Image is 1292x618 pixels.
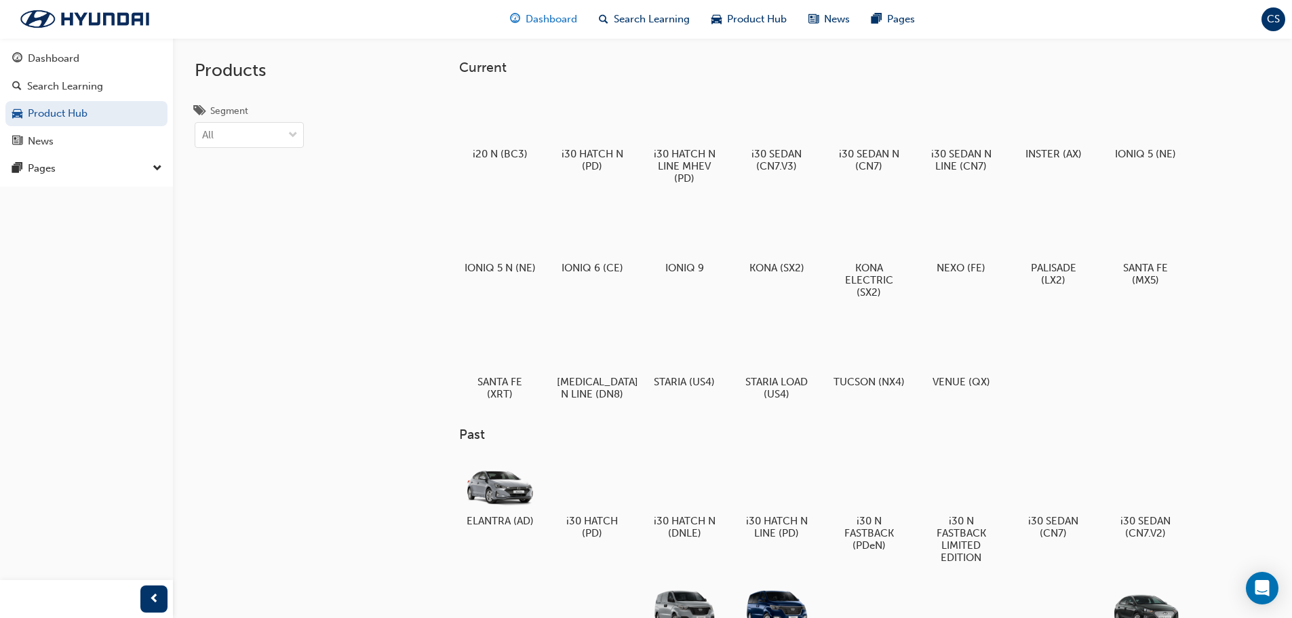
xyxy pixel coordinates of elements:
a: Search Learning [5,74,168,99]
a: ELANTRA (AD) [459,454,541,533]
h5: i30 SEDAN (CN7) [1018,515,1089,539]
h3: Current [459,60,1230,75]
span: Dashboard [526,12,577,27]
span: search-icon [599,11,608,28]
div: Dashboard [28,51,79,66]
h5: i30 HATCH (PD) [557,515,628,539]
a: News [5,129,168,154]
a: TUCSON (NX4) [828,314,909,393]
span: search-icon [12,81,22,93]
span: Product Hub [727,12,787,27]
a: SANTA FE (XRT) [459,314,541,405]
span: car-icon [711,11,722,28]
span: Search Learning [614,12,690,27]
span: guage-icon [510,11,520,28]
a: car-iconProduct Hub [701,5,798,33]
h5: i30 SEDAN N LINE (CN7) [926,148,997,172]
a: [MEDICAL_DATA] N LINE (DN8) [551,314,633,405]
h5: STARIA (US4) [649,376,720,388]
a: pages-iconPages [861,5,926,33]
img: Trak [7,5,163,33]
a: STARIA LOAD (US4) [736,314,817,405]
h5: SANTA FE (XRT) [465,376,536,400]
h5: i30 N FASTBACK (PDeN) [834,515,905,552]
button: Pages [5,156,168,181]
span: pages-icon [872,11,882,28]
h5: VENUE (QX) [926,376,997,388]
a: KONA ELECTRIC (SX2) [828,200,909,303]
a: i30 SEDAN N (CN7) [828,86,909,177]
a: NEXO (FE) [920,200,1002,279]
span: Pages [887,12,915,27]
h5: PALISADE (LX2) [1018,262,1089,286]
span: tags-icon [195,106,205,118]
div: Pages [28,161,56,176]
h5: SANTA FE (MX5) [1110,262,1181,286]
a: i30 SEDAN (CN7.V2) [1105,454,1186,545]
h5: i30 HATCH N LINE (PD) [741,515,813,539]
a: SANTA FE (MX5) [1105,200,1186,291]
span: news-icon [12,136,22,148]
h5: i20 N (BC3) [465,148,536,160]
h5: NEXO (FE) [926,262,997,274]
a: search-iconSearch Learning [588,5,701,33]
span: CS [1267,12,1280,27]
a: news-iconNews [798,5,861,33]
h5: STARIA LOAD (US4) [741,376,813,400]
a: STARIA (US4) [644,314,725,393]
div: Open Intercom Messenger [1246,572,1278,604]
a: i30 HATCH N (PD) [551,86,633,177]
h5: i30 SEDAN (CN7.V3) [741,148,813,172]
a: Product Hub [5,101,168,126]
h5: IONIQ 5 N (NE) [465,262,536,274]
h5: i30 HATCH N (DNLE) [649,515,720,539]
a: i20 N (BC3) [459,86,541,165]
button: CS [1261,7,1285,31]
h5: i30 N FASTBACK LIMITED EDITION [926,515,997,564]
h5: IONIQ 6 (CE) [557,262,628,274]
h5: KONA ELECTRIC (SX2) [834,262,905,298]
a: i30 HATCH (PD) [551,454,633,545]
span: News [824,12,850,27]
span: pages-icon [12,163,22,175]
a: i30 SEDAN (CN7) [1013,454,1094,545]
a: IONIQ 6 (CE) [551,200,633,279]
a: IONIQ 5 N (NE) [459,200,541,279]
a: VENUE (QX) [920,314,1002,393]
h5: IONIQ 5 (NE) [1110,148,1181,160]
span: down-icon [153,160,162,178]
a: i30 N FASTBACK (PDeN) [828,454,909,557]
a: i30 SEDAN (CN7.V3) [736,86,817,177]
h5: i30 HATCH N (PD) [557,148,628,172]
a: IONIQ 9 [644,200,725,279]
h5: IONIQ 9 [649,262,720,274]
h5: TUCSON (NX4) [834,376,905,388]
span: car-icon [12,108,22,120]
span: news-icon [808,11,819,28]
h5: INSTER (AX) [1018,148,1089,160]
h5: ELANTRA (AD) [465,515,536,527]
div: Search Learning [27,79,103,94]
h5: KONA (SX2) [741,262,813,274]
a: Dashboard [5,46,168,71]
div: Segment [210,104,248,118]
a: INSTER (AX) [1013,86,1094,165]
a: i30 N FASTBACK LIMITED EDITION [920,454,1002,569]
div: News [28,134,54,149]
a: i30 SEDAN N LINE (CN7) [920,86,1002,177]
span: down-icon [288,127,298,144]
button: DashboardSearch LearningProduct HubNews [5,43,168,156]
h5: i30 SEDAN (CN7.V2) [1110,515,1181,539]
a: i30 HATCH N LINE (PD) [736,454,817,545]
a: i30 HATCH N (DNLE) [644,454,725,545]
span: prev-icon [149,591,159,608]
a: i30 HATCH N LINE MHEV (PD) [644,86,725,189]
h3: Past [459,427,1230,442]
h2: Products [195,60,304,81]
a: IONIQ 5 (NE) [1105,86,1186,165]
h5: i30 HATCH N LINE MHEV (PD) [649,148,720,185]
a: PALISADE (LX2) [1013,200,1094,291]
div: All [202,128,214,143]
